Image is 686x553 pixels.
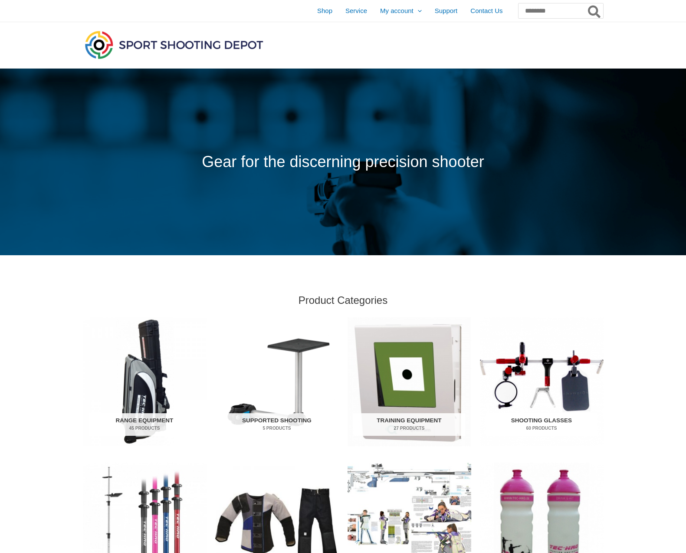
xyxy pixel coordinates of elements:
[83,317,207,446] a: Visit product category Range Equipment
[480,317,604,446] a: Visit product category Shooting Glasses
[586,3,603,18] button: Search
[348,317,471,446] a: Visit product category Training Equipment
[89,425,200,431] mark: 45 Products
[486,413,597,436] h2: Shooting Glasses
[221,413,333,436] h2: Supported Shooting
[353,425,465,431] mark: 27 Products
[215,317,339,446] img: Supported Shooting
[89,413,200,436] h2: Range Equipment
[221,425,333,431] mark: 5 Products
[83,293,604,307] h2: Product Categories
[348,317,471,446] img: Training Equipment
[83,148,604,177] p: Gear for the discerning precision shooter
[486,425,597,431] mark: 60 Products
[353,413,465,436] h2: Training Equipment
[83,317,207,446] img: Range Equipment
[215,317,339,446] a: Visit product category Supported Shooting
[480,317,604,446] img: Shooting Glasses
[83,29,265,61] img: Sport Shooting Depot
